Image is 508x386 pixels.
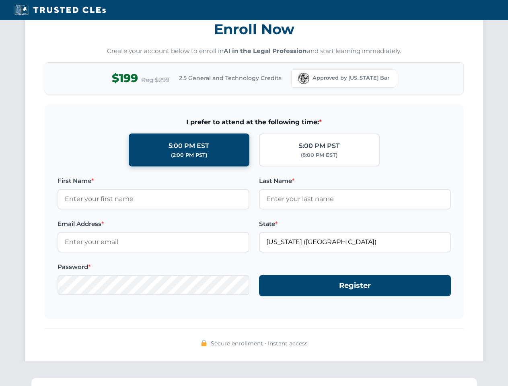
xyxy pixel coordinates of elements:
[201,340,207,346] img: 🔒
[298,73,309,84] img: Florida Bar
[259,275,451,296] button: Register
[211,339,308,348] span: Secure enrollment • Instant access
[58,219,249,229] label: Email Address
[259,176,451,186] label: Last Name
[259,189,451,209] input: Enter your last name
[179,74,282,82] span: 2.5 General and Technology Credits
[259,232,451,252] input: Florida (FL)
[58,176,249,186] label: First Name
[58,262,249,272] label: Password
[45,47,464,56] p: Create your account below to enroll in and start learning immediately.
[112,69,138,87] span: $199
[224,47,307,55] strong: AI in the Legal Profession
[45,16,464,42] h3: Enroll Now
[12,4,108,16] img: Trusted CLEs
[141,75,169,85] span: Reg $299
[58,232,249,252] input: Enter your email
[301,151,337,159] div: (8:00 PM EST)
[171,151,207,159] div: (2:00 PM PST)
[313,74,389,82] span: Approved by [US_STATE] Bar
[58,117,451,127] span: I prefer to attend at the following time:
[58,189,249,209] input: Enter your first name
[299,141,340,151] div: 5:00 PM PST
[169,141,209,151] div: 5:00 PM EST
[259,219,451,229] label: State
